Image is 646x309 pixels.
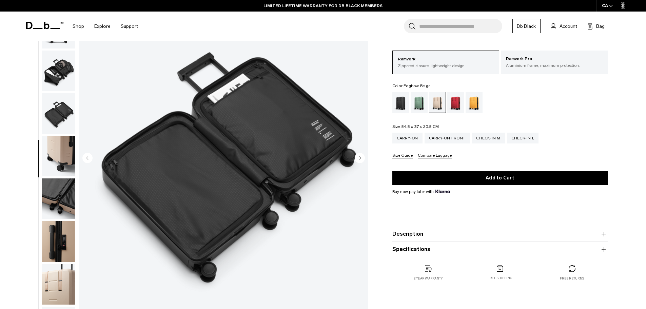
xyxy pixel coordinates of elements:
[418,153,452,158] button: Compare Luggage
[411,92,428,113] a: Green Ray
[501,51,608,74] a: Ramverk Pro Aluminium frame, maximum protection.
[392,124,439,129] legend: Size:
[42,93,75,134] img: Ramverk Carry-on Fogbow Beige
[42,50,75,92] button: Ramverk Carry-on Fogbow Beige
[512,19,541,33] a: Db Black
[472,133,505,143] a: Check-in M
[560,276,584,281] p: Free returns
[42,136,75,177] img: Ramverk Carry-on Fogbow Beige
[392,84,431,88] legend: Color:
[42,51,75,91] img: Ramverk Carry-on Fogbow Beige
[392,92,409,113] a: Black Out
[398,56,494,63] p: Ramverk
[587,22,605,30] button: Bag
[507,133,539,143] a: Check-in L
[596,23,605,30] span: Bag
[447,92,464,113] a: Sprite Lightning Red
[67,12,143,41] nav: Main Navigation
[551,22,577,30] a: Account
[466,92,483,113] a: Parhelion Orange
[94,14,111,38] a: Explore
[402,124,439,129] span: 54.5 x 37 x 20.5 CM
[355,153,365,164] button: Next slide
[73,14,84,38] a: Shop
[414,276,443,281] p: 2 year warranty
[506,56,603,62] p: Ramverk Pro
[404,83,430,88] span: Fogbow Beige
[425,133,470,143] a: Carry-on Front
[42,264,75,305] img: Ramverk Carry-on Fogbow Beige
[435,190,450,193] img: {"height" => 20, "alt" => "Klarna"}
[121,14,138,38] a: Support
[42,178,75,219] img: Ramverk Carry-on Fogbow Beige
[392,189,450,195] span: Buy now pay later with
[392,230,608,238] button: Description
[263,3,383,9] a: LIMITED LIFETIME WARRANTY FOR DB BLACK MEMBERS
[488,276,512,281] p: Free shipping
[429,92,446,113] a: Fogbow Beige
[392,171,608,185] button: Add to Cart
[560,23,577,30] span: Account
[42,221,75,262] img: Ramverk Carry-on Fogbow Beige
[398,63,494,69] p: Zippered closure, lightweight design.
[392,153,413,158] button: Size Guide
[392,133,423,143] a: Carry-on
[82,153,93,164] button: Previous slide
[392,245,608,253] button: Specifications
[506,62,603,69] p: Aluminium frame, maximum protection.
